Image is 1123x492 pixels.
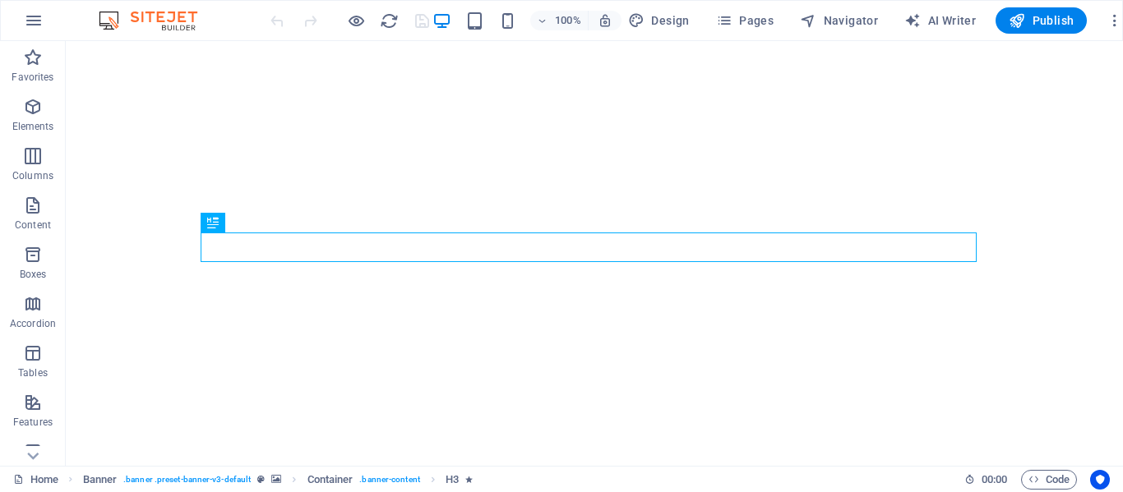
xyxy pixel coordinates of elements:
[12,169,53,182] p: Columns
[12,120,54,133] p: Elements
[628,12,690,29] span: Design
[709,7,780,34] button: Pages
[15,218,51,232] p: Content
[83,470,118,490] span: Click to select. Double-click to edit
[1009,12,1074,29] span: Publish
[800,12,878,29] span: Navigator
[622,7,696,34] div: Design (Ctrl+Alt+Y)
[346,11,366,30] button: Click here to leave preview mode and continue editing
[555,11,581,30] h6: 100%
[380,11,399,30] i: Reload page
[964,470,1008,490] h6: Session time
[1028,470,1070,490] span: Code
[123,470,251,490] span: . banner .preset-banner-v3-default
[12,71,53,84] p: Favorites
[95,11,218,30] img: Editor Logo
[793,7,885,34] button: Navigator
[271,475,281,484] i: This element contains a background
[598,13,612,28] i: On resize automatically adjust zoom level to fit chosen device.
[622,7,696,34] button: Design
[996,7,1087,34] button: Publish
[10,317,56,330] p: Accordion
[465,475,473,484] i: Element contains an animation
[13,470,58,490] a: Click to cancel selection. Double-click to open Pages
[993,473,996,485] span: :
[83,470,474,490] nav: breadcrumb
[1021,470,1077,490] button: Code
[307,470,354,490] span: Click to select. Double-click to edit
[904,12,976,29] span: AI Writer
[379,11,399,30] button: reload
[18,366,48,379] p: Tables
[257,475,265,484] i: This element is a customizable preset
[446,470,459,490] span: Click to select. Double-click to edit
[20,268,47,281] p: Boxes
[716,12,774,29] span: Pages
[13,416,53,429] p: Features
[982,470,1007,490] span: 00 00
[898,7,982,34] button: AI Writer
[1090,470,1110,490] button: Usercentrics
[359,470,419,490] span: . banner-content
[530,11,589,30] button: 100%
